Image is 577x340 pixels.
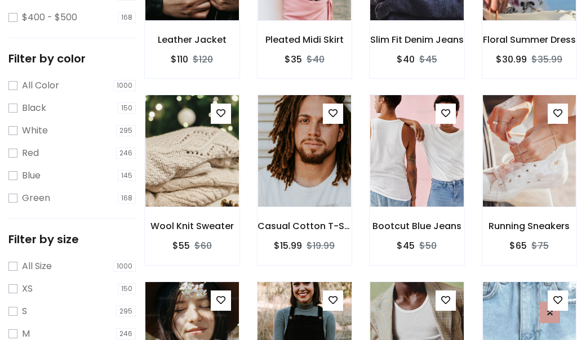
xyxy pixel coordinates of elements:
[8,52,136,65] h5: Filter by color
[116,125,136,136] span: 295
[531,53,562,66] del: $35.99
[22,260,52,273] label: All Size
[285,54,302,65] h6: $35
[22,124,48,137] label: White
[145,221,239,231] h6: Wool Knit Sweater
[113,80,136,91] span: 1000
[22,101,46,115] label: Black
[22,146,39,160] label: Red
[307,239,335,252] del: $19.99
[531,239,549,252] del: $75
[22,79,59,92] label: All Color
[22,305,27,318] label: S
[397,240,415,251] h6: $45
[116,147,136,159] span: 246
[258,221,352,231] h6: Casual Cotton T-Shirt
[307,53,325,66] del: $40
[370,34,464,45] h6: Slim Fit Denim Jeans
[118,170,136,181] span: 145
[22,11,77,24] label: $400 - $500
[118,283,136,294] span: 150
[193,53,213,66] del: $120
[258,34,352,45] h6: Pleated Midi Skirt
[274,240,302,251] h6: $15.99
[22,191,50,205] label: Green
[509,240,527,251] h6: $65
[118,193,136,204] span: 168
[118,102,136,114] span: 150
[482,34,577,45] h6: Floral Summer Dress
[370,221,464,231] h6: Bootcut Blue Jeans
[22,282,33,296] label: XS
[194,239,212,252] del: $60
[113,261,136,272] span: 1000
[419,53,437,66] del: $45
[496,54,527,65] h6: $30.99
[172,240,190,251] h6: $55
[118,12,136,23] span: 168
[419,239,437,252] del: $50
[482,221,577,231] h6: Running Sneakers
[116,328,136,339] span: 246
[145,34,239,45] h6: Leather Jacket
[22,169,41,182] label: Blue
[116,306,136,317] span: 295
[397,54,415,65] h6: $40
[8,232,136,246] h5: Filter by size
[171,54,188,65] h6: $110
